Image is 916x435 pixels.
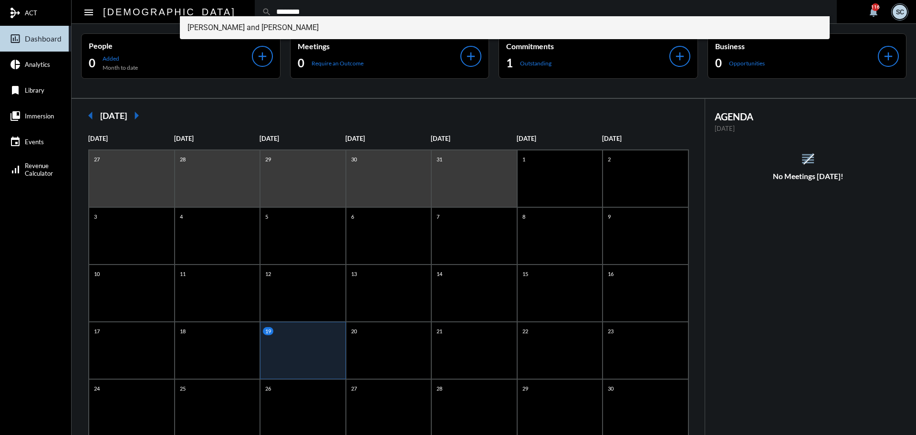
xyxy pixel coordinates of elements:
p: 10 [92,270,102,278]
span: Revenue Calculator [25,162,53,177]
p: [DATE] [431,135,517,142]
mat-icon: insert_chart_outlined [10,33,21,44]
p: 29 [263,155,273,163]
mat-icon: Side nav toggle icon [83,7,94,18]
h2: [DATE] [100,110,127,121]
p: 30 [605,384,616,393]
p: 27 [349,384,359,393]
p: 28 [434,384,445,393]
h2: [DEMOGRAPHIC_DATA] [103,4,236,20]
mat-icon: collections_bookmark [10,110,21,122]
p: Added [103,55,138,62]
p: Business [715,42,878,51]
p: 1 [520,155,528,163]
h2: 0 [715,55,722,71]
p: 27 [92,155,102,163]
p: 2 [605,155,613,163]
p: 19 [263,327,273,335]
p: 9 [605,212,613,221]
p: 31 [434,155,445,163]
p: 25 [177,384,188,393]
div: 116 [872,3,879,11]
p: 22 [520,327,531,335]
mat-icon: add [256,50,269,63]
span: [PERSON_NAME] and [PERSON_NAME] [187,16,822,39]
mat-icon: signal_cellular_alt [10,164,21,175]
mat-icon: event [10,136,21,148]
p: 3 [92,212,99,221]
mat-icon: reorder [800,151,816,167]
p: 28 [177,155,188,163]
p: [DATE] [602,135,688,142]
h5: No Meetings [DATE]! [705,172,912,180]
h2: AGENDA [715,111,902,122]
h2: 0 [89,55,95,71]
mat-icon: notifications [868,6,879,18]
p: 13 [349,270,359,278]
p: 26 [263,384,273,393]
p: 29 [520,384,531,393]
button: Toggle sidenav [79,2,98,21]
span: Events [25,138,44,146]
p: 7 [434,212,442,221]
p: 18 [177,327,188,335]
mat-icon: add [673,50,687,63]
mat-icon: arrow_right [127,106,146,125]
p: [DATE] [260,135,345,142]
p: Require an Outcome [312,60,364,67]
mat-icon: mediation [10,7,21,19]
p: Opportunities [729,60,765,67]
p: Meetings [298,42,461,51]
p: Outstanding [520,60,552,67]
p: 5 [263,212,271,221]
h2: 0 [298,55,304,71]
p: 16 [605,270,616,278]
span: Immersion [25,112,54,120]
mat-icon: bookmark [10,85,21,96]
p: 23 [605,327,616,335]
p: 6 [349,212,356,221]
p: 20 [349,327,359,335]
p: [DATE] [174,135,260,142]
mat-icon: pie_chart [10,59,21,70]
p: Month to date [103,64,138,71]
p: [DATE] [345,135,431,142]
p: 11 [177,270,188,278]
p: 30 [349,155,359,163]
div: SC [893,5,907,19]
p: 21 [434,327,445,335]
p: People [89,41,252,50]
span: Library [25,86,44,94]
p: 14 [434,270,445,278]
p: Commitments [506,42,669,51]
h2: 1 [506,55,513,71]
mat-icon: search [262,7,271,17]
p: [DATE] [715,125,902,132]
p: 24 [92,384,102,393]
mat-icon: add [882,50,895,63]
p: 17 [92,327,102,335]
p: [DATE] [517,135,603,142]
span: ACT [25,9,37,17]
span: Dashboard [25,34,62,43]
span: Analytics [25,61,50,68]
p: 4 [177,212,185,221]
mat-icon: add [464,50,478,63]
p: 15 [520,270,531,278]
p: [DATE] [88,135,174,142]
p: 8 [520,212,528,221]
p: 12 [263,270,273,278]
mat-icon: arrow_left [81,106,100,125]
